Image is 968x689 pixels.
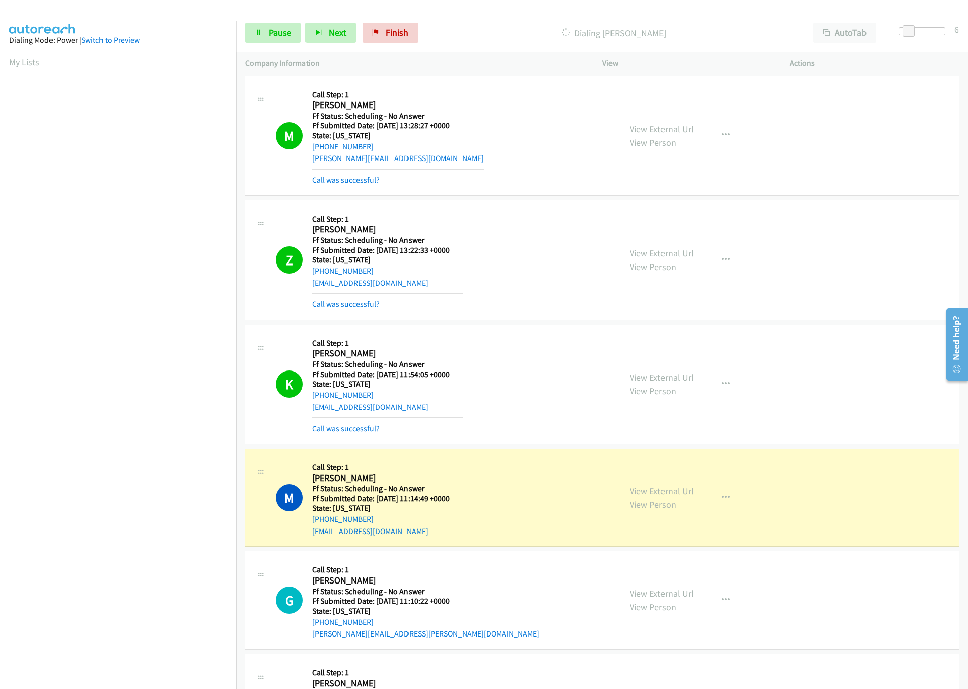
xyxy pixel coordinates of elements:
[312,629,539,639] a: [PERSON_NAME][EMAIL_ADDRESS][PERSON_NAME][DOMAIN_NAME]
[630,588,694,599] a: View External Url
[312,494,463,504] h5: Ff Submitted Date: [DATE] 11:14:49 +0000
[630,137,676,148] a: View Person
[276,122,303,149] h1: M
[312,606,539,616] h5: State: [US_STATE]
[312,175,380,185] a: Call was successful?
[9,78,236,557] iframe: Dialpad
[312,462,463,472] h5: Call Step: 1
[312,565,539,575] h5: Call Step: 1
[630,499,676,510] a: View Person
[312,153,484,163] a: [PERSON_NAME][EMAIL_ADDRESS][DOMAIN_NAME]
[245,57,584,69] p: Company Information
[312,348,463,359] h2: [PERSON_NAME]
[630,123,694,135] a: View External Url
[312,111,484,121] h5: Ff Status: Scheduling - No Answer
[386,27,409,38] span: Finish
[312,369,463,380] h5: Ff Submitted Date: [DATE] 11:54:05 +0000
[269,27,291,38] span: Pause
[312,266,374,276] a: [PHONE_NUMBER]
[363,23,418,43] a: Finish
[312,587,539,597] h5: Ff Status: Scheduling - No Answer
[312,503,463,513] h5: State: [US_STATE]
[312,617,374,627] a: [PHONE_NUMBER]
[312,472,463,484] h2: [PERSON_NAME]
[312,575,463,587] h2: [PERSON_NAME]
[329,27,346,38] span: Next
[312,379,463,389] h5: State: [US_STATE]
[312,668,463,678] h5: Call Step: 1
[312,514,374,524] a: [PHONE_NUMBER]
[276,246,303,274] h1: Z
[81,35,140,45] a: Switch to Preview
[312,121,484,131] h5: Ff Submitted Date: [DATE] 13:28:27 +0000
[312,423,380,433] a: Call was successful?
[276,587,303,614] h1: G
[245,23,301,43] a: Pause
[312,99,463,111] h2: [PERSON_NAME]
[630,385,676,397] a: View Person
[312,255,463,265] h5: State: [US_STATE]
[312,526,428,536] a: [EMAIL_ADDRESS][DOMAIN_NAME]
[630,601,676,613] a: View Person
[432,26,795,40] p: Dialing [PERSON_NAME]
[312,596,539,606] h5: Ff Submitted Date: [DATE] 11:10:22 +0000
[312,224,463,235] h2: [PERSON_NAME]
[312,484,463,494] h5: Ff Status: Scheduling - No Answer
[312,299,380,309] a: Call was successful?
[312,390,374,400] a: [PHONE_NUMBER]
[312,235,463,245] h5: Ff Status: Scheduling - No Answer
[630,485,694,497] a: View External Url
[312,359,463,369] h5: Ff Status: Scheduling - No Answer
[276,484,303,511] h1: M
[305,23,356,43] button: Next
[9,56,39,68] a: My Lists
[630,372,694,383] a: View External Url
[312,142,374,151] a: [PHONE_NUMBER]
[312,278,428,288] a: [EMAIL_ADDRESS][DOMAIN_NAME]
[312,214,463,224] h5: Call Step: 1
[312,402,428,412] a: [EMAIL_ADDRESS][DOMAIN_NAME]
[954,23,959,36] div: 6
[630,247,694,259] a: View External Url
[312,245,463,255] h5: Ff Submitted Date: [DATE] 13:22:33 +0000
[939,304,968,385] iframe: Resource Center
[276,370,303,398] h1: K
[9,34,227,46] div: Dialing Mode: Power |
[312,131,484,141] h5: State: [US_STATE]
[630,261,676,273] a: View Person
[312,90,484,100] h5: Call Step: 1
[813,23,876,43] button: AutoTab
[790,57,959,69] p: Actions
[602,57,772,69] p: View
[312,338,463,348] h5: Call Step: 1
